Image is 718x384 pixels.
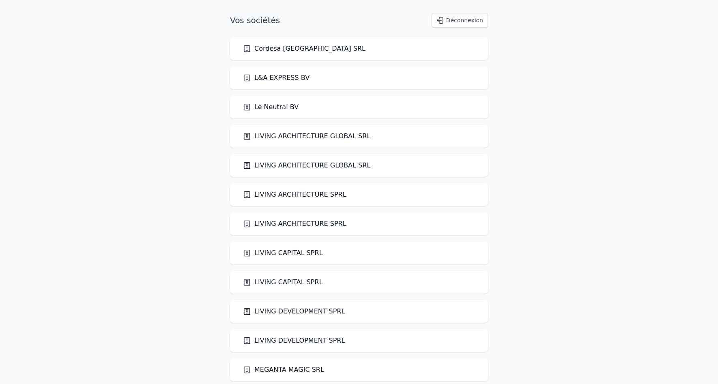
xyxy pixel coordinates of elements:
a: LIVING DEVELOPMENT SPRL [243,336,345,345]
a: LIVING ARCHITECTURE GLOBAL SRL [243,161,370,170]
a: LIVING ARCHITECTURE SPRL [243,219,346,229]
a: MEGANTA MAGIC SRL [243,365,324,375]
a: LIVING ARCHITECTURE GLOBAL SRL [243,131,370,141]
a: Cordesa [GEOGRAPHIC_DATA] SRL [243,44,365,54]
a: LIVING DEVELOPMENT SPRL [243,307,345,316]
a: L&A EXPRESS BV [243,73,310,83]
h1: Vos sociétés [230,15,280,26]
a: LIVING CAPITAL SPRL [243,277,323,287]
a: Le Neutral BV [243,102,299,112]
a: LIVING CAPITAL SPRL [243,248,323,258]
button: Déconnexion [432,13,488,28]
a: LIVING ARCHITECTURE SPRL [243,190,346,200]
